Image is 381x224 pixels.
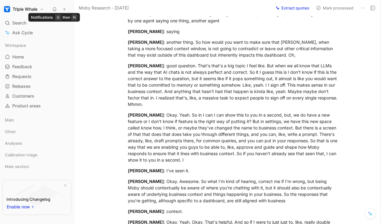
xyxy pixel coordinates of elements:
div: Calibration triage [2,150,71,159]
a: Customers [2,91,71,101]
span: Product areas [12,103,41,109]
div: Search [2,18,71,28]
div: Main [2,115,71,125]
span: Customers [12,93,34,99]
button: Mark processed [313,4,356,12]
div: Other [2,127,71,138]
span: Workspace [5,42,26,48]
div: : Okay. Awesome. So what I'm kind of hearing, correct me if I'm wrong, but being Moby should cont... [128,178,340,204]
span: Other [5,129,16,135]
button: Enable now [6,203,35,211]
a: Releases [2,82,71,91]
span: Search [12,19,26,27]
mark: [PERSON_NAME] [128,179,164,184]
div: Main [2,115,71,126]
h1: Triple Whale [13,6,37,12]
span: Ask Cycle [12,29,33,36]
div: : another thing. So how would you want to make sure that [PERSON_NAME], when taking a more focuse... [128,39,340,58]
div: Main section [2,162,71,173]
div: Analyses [2,139,71,148]
mark: [PERSON_NAME] [128,39,164,45]
button: Extract quotes [273,4,312,12]
div: Analyses [2,139,71,150]
span: Analyses [5,140,22,146]
span: Moby Research - [DATE] [79,4,129,12]
mark: [PERSON_NAME] [128,168,164,173]
mark: [PERSON_NAME] [128,209,164,214]
span: Main section [5,163,29,170]
a: Feedback [2,62,71,71]
div: Calibration triage [2,150,71,161]
a: Home [2,52,71,62]
div: : good question. That's that's a big topic I feel like. But when we all know that LLMs and the wa... [128,62,340,107]
img: Triple Whale [4,6,10,12]
span: Requests [12,73,32,80]
div: Main section [2,162,71,171]
span: Calibration triage [5,152,37,158]
span: Main [5,117,14,123]
img: bg-BLZuj68n.svg [8,180,66,211]
span: Enable now [7,203,31,211]
span: Feedback [12,64,32,70]
div: : I've seen it. [128,167,340,174]
mark: [PERSON_NAME] [128,112,164,118]
a: Ask Cycle [2,28,71,37]
div: Workspace [2,41,71,50]
div: : saying [128,28,340,35]
a: Product areas [2,101,71,110]
span: Home [12,54,24,60]
div: Introducing Changelog [6,196,50,203]
div: : Okay. Yeah. So in I can I can show this to you in a second, but, we do have a new feature or I ... [128,112,340,163]
div: : context. [128,208,340,215]
div: Other [2,127,71,136]
mark: [PERSON_NAME] [128,29,164,34]
a: Requests [2,72,71,81]
button: Triple WhaleTriple Whale [2,5,45,13]
span: Releases [12,83,31,89]
mark: [PERSON_NAME] [128,63,164,68]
